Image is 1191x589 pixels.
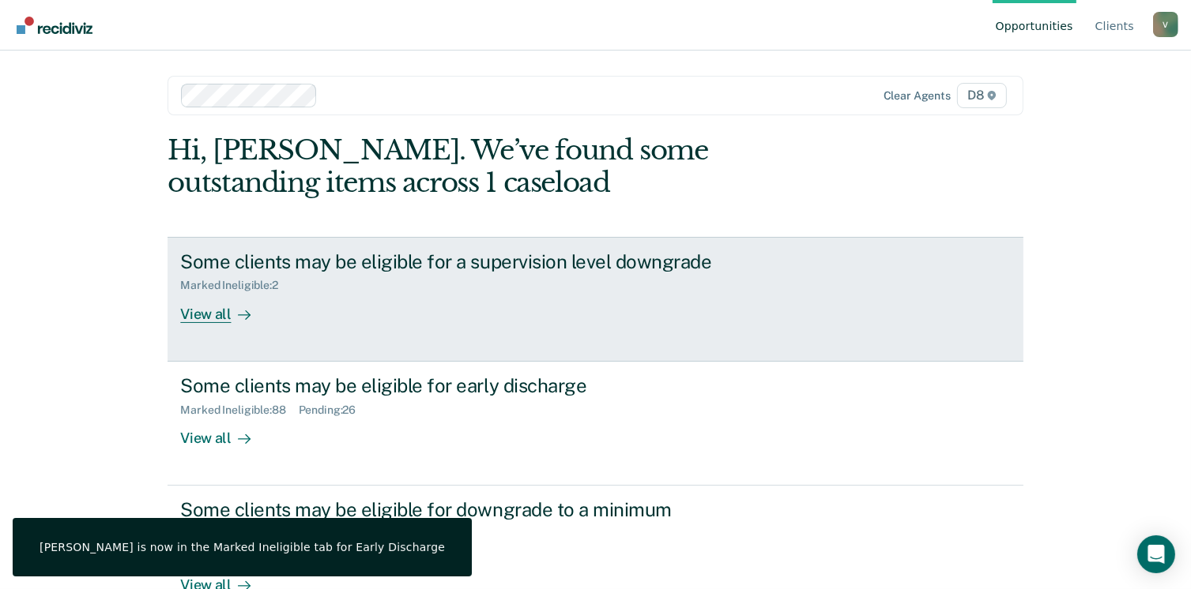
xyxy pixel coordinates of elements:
[17,17,92,34] img: Recidiviz
[180,416,269,447] div: View all
[299,403,369,417] div: Pending : 26
[168,134,852,199] div: Hi, [PERSON_NAME]. We’ve found some outstanding items across 1 caseload
[168,362,1023,486] a: Some clients may be eligible for early dischargeMarked Ineligible:88Pending:26View all
[40,540,445,554] div: [PERSON_NAME] is now in the Marked Ineligible tab for Early Discharge
[1137,535,1175,573] div: Open Intercom Messenger
[180,250,735,273] div: Some clients may be eligible for a supervision level downgrade
[168,237,1023,362] a: Some clients may be eligible for a supervision level downgradeMarked Ineligible:2View all
[180,498,735,544] div: Some clients may be eligible for downgrade to a minimum telephone reporting
[180,374,735,397] div: Some clients may be eligible for early discharge
[1153,12,1178,37] button: Profile dropdown button
[884,89,951,103] div: Clear agents
[180,403,298,417] div: Marked Ineligible : 88
[957,83,1007,108] span: D8
[1153,12,1178,37] div: V
[180,279,290,292] div: Marked Ineligible : 2
[180,292,269,323] div: View all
